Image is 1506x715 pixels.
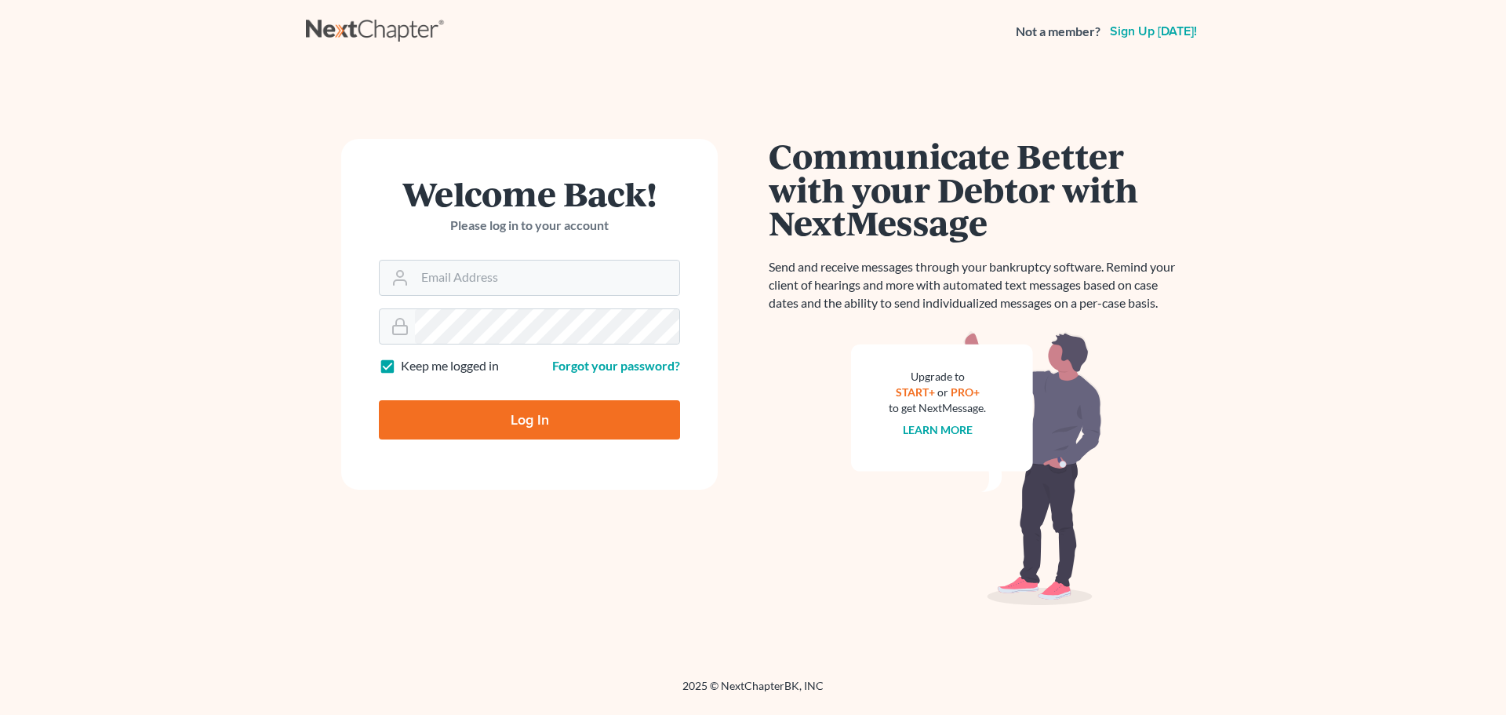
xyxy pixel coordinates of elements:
[889,369,986,385] div: Upgrade to
[903,423,973,436] a: Learn more
[379,177,680,210] h1: Welcome Back!
[951,385,980,399] a: PRO+
[401,357,499,375] label: Keep me logged in
[1107,25,1200,38] a: Sign up [DATE]!
[306,678,1200,706] div: 2025 © NextChapterBK, INC
[1016,23,1100,41] strong: Not a member?
[769,139,1184,239] h1: Communicate Better with your Debtor with NextMessage
[415,261,679,295] input: Email Address
[769,258,1184,312] p: Send and receive messages through your bankruptcy software. Remind your client of hearings and mo...
[552,358,680,373] a: Forgot your password?
[889,400,986,416] div: to get NextMessage.
[379,217,680,235] p: Please log in to your account
[851,331,1102,606] img: nextmessage_bg-59042aed3d76b12b5cd301f8e5b87938c9018125f34e5fa2b7a6b67550977c72.svg
[896,385,935,399] a: START+
[937,385,948,399] span: or
[379,400,680,440] input: Log In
